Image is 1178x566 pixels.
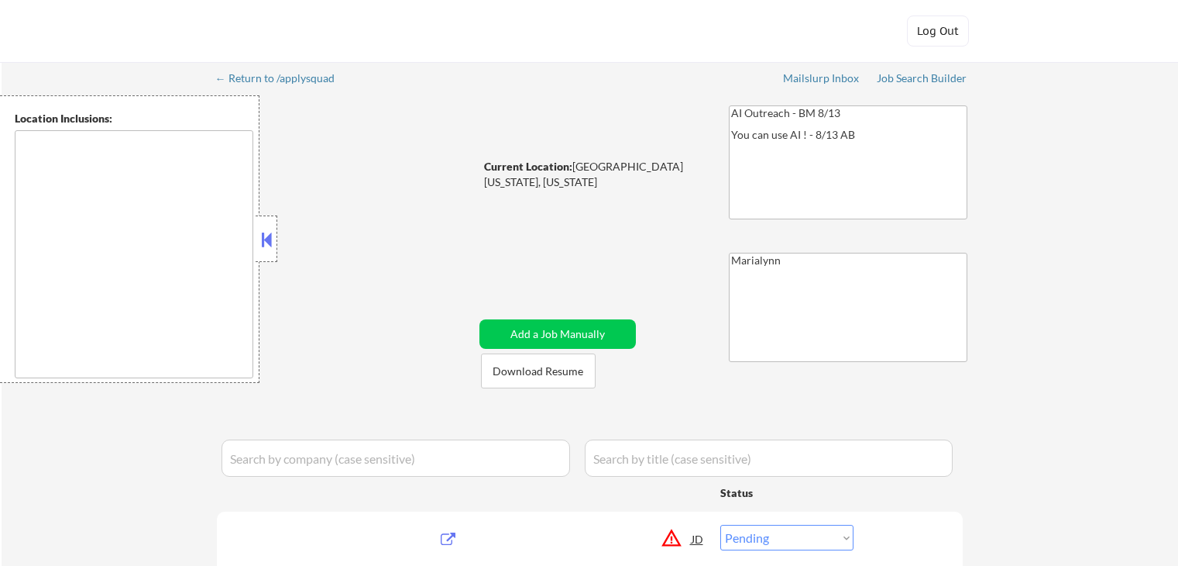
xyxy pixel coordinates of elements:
[877,72,967,88] a: Job Search Builder
[690,525,706,553] div: JD
[661,527,682,549] button: warning_amber
[585,440,953,477] input: Search by title (case sensitive)
[481,354,596,388] button: Download Resume
[783,73,860,84] div: Mailslurp Inbox
[907,16,969,47] button: Log Out
[484,159,703,189] div: [GEOGRAPHIC_DATA][US_STATE], [US_STATE]
[222,440,570,477] input: Search by company (case sensitive)
[215,73,349,84] div: ← Return to /applysquad
[484,160,572,173] strong: Current Location:
[877,73,967,84] div: Job Search Builder
[15,111,253,126] div: Location Inclusions:
[783,72,860,88] a: Mailslurp Inbox
[215,72,349,88] a: ← Return to /applysquad
[720,478,853,506] div: Status
[479,319,636,349] button: Add a Job Manually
